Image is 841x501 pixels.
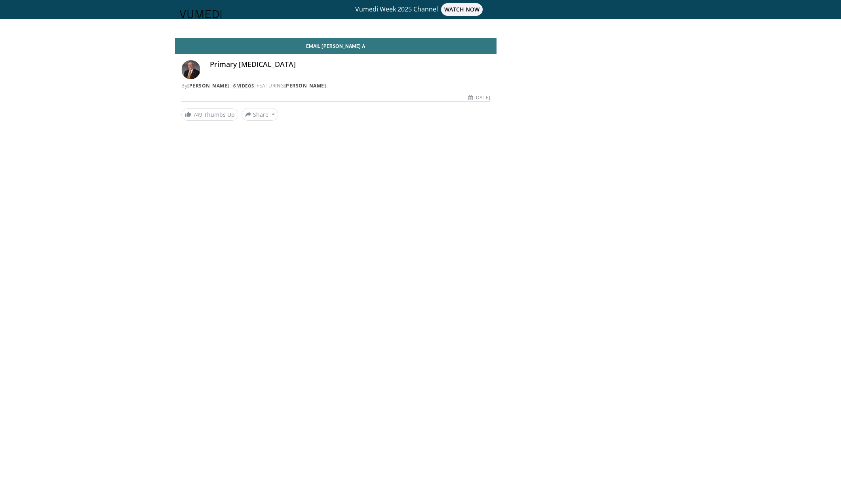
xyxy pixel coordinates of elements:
a: Email [PERSON_NAME] A [175,38,497,54]
a: 749 Thumbs Up [181,108,238,121]
img: Avatar [181,60,200,79]
h4: Primary [MEDICAL_DATA] [210,60,490,69]
div: [DATE] [468,94,490,101]
img: VuMedi Logo [180,10,222,18]
a: [PERSON_NAME] [284,82,326,89]
span: 749 [193,111,202,118]
a: [PERSON_NAME] [187,82,229,89]
button: Share [242,108,278,121]
a: 6 Videos [230,82,257,89]
div: By FEATURING [181,82,490,89]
